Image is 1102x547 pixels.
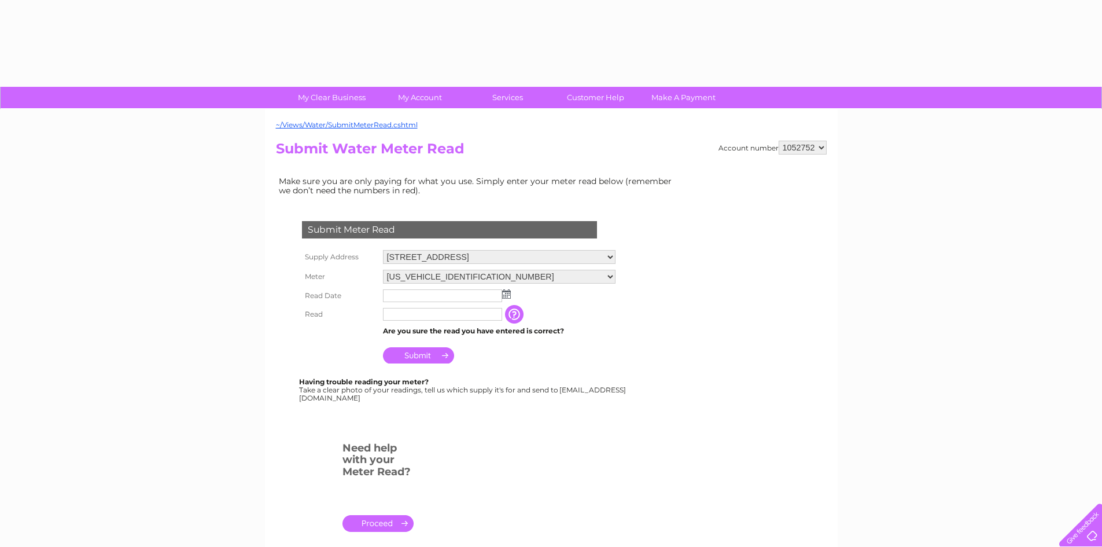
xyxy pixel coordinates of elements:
[284,87,379,108] a: My Clear Business
[299,267,380,287] th: Meter
[505,305,526,324] input: Information
[299,305,380,324] th: Read
[299,377,429,386] b: Having trouble reading your meter?
[302,221,597,238] div: Submit Meter Read
[460,87,555,108] a: Services
[718,141,827,155] div: Account number
[276,141,827,163] h2: Submit Water Meter Read
[380,324,618,339] td: Are you sure the read you have entered is correct?
[502,289,511,299] img: ...
[299,247,380,267] th: Supply Address
[342,440,414,484] h3: Need help with your Meter Read?
[342,515,414,532] a: .
[276,120,418,129] a: ~/Views/Water/SubmitMeterRead.cshtml
[636,87,731,108] a: Make A Payment
[276,174,681,198] td: Make sure you are only paying for what you use. Simply enter your meter read below (remember we d...
[548,87,643,108] a: Customer Help
[383,347,454,364] input: Submit
[299,378,628,402] div: Take a clear photo of your readings, tell us which supply it's for and send to [EMAIL_ADDRESS][DO...
[372,87,467,108] a: My Account
[299,287,380,305] th: Read Date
